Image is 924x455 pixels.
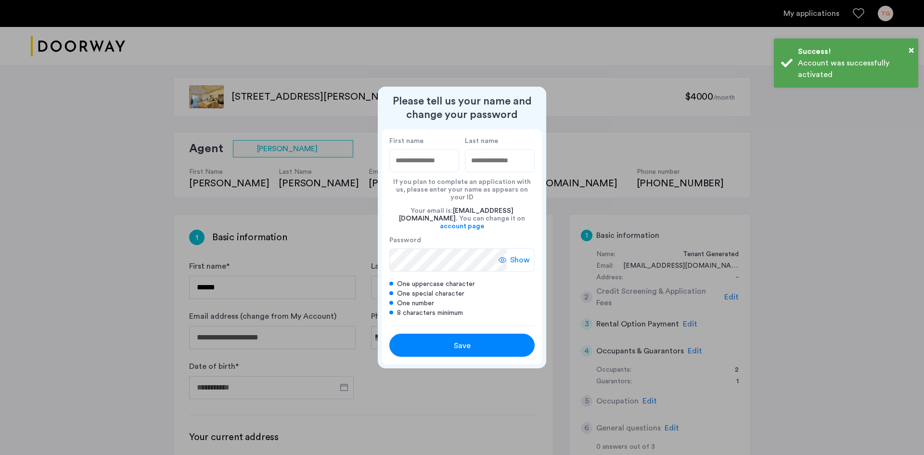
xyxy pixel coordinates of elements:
[389,201,535,236] div: Your email is: . You can change it on
[399,208,513,222] span: [EMAIL_ADDRESS][DOMAIN_NAME]
[909,43,914,57] button: Close
[389,308,535,318] div: 8 characters minimum
[389,236,507,245] label: Password
[389,137,459,145] label: First name
[454,340,471,351] span: Save
[389,279,535,289] div: One uppercase character
[389,299,535,308] div: One number
[798,46,911,57] div: Success!
[389,172,535,201] div: If you plan to complete an application with us, please enter your name as appears on your ID
[798,57,911,80] div: Account was successfully activated
[440,222,484,230] a: account page
[389,289,535,299] div: One special character
[465,137,535,145] label: Last name
[909,45,914,55] span: ×
[510,254,530,266] span: Show
[382,94,542,121] h2: Please tell us your name and change your password
[389,334,535,357] button: button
